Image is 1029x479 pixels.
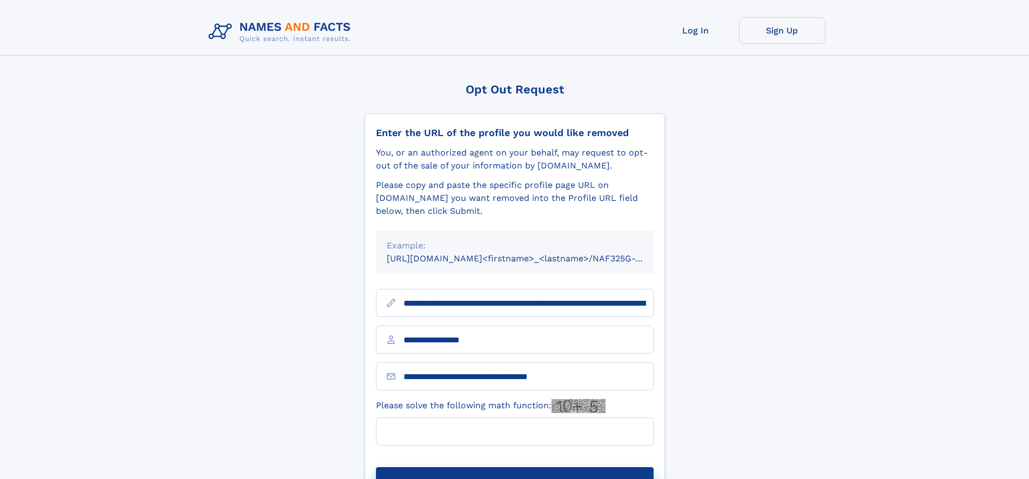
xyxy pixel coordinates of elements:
[376,179,654,218] div: Please copy and paste the specific profile page URL on [DOMAIN_NAME] you want removed into the Pr...
[376,127,654,139] div: Enter the URL of the profile you would like removed
[376,399,606,413] label: Please solve the following math function:
[376,146,654,172] div: You, or an authorized agent on your behalf, may request to opt-out of the sale of your informatio...
[365,83,665,96] div: Opt Out Request
[653,17,739,44] a: Log In
[739,17,825,44] a: Sign Up
[387,239,643,252] div: Example:
[204,17,360,46] img: Logo Names and Facts
[387,253,674,264] small: [URL][DOMAIN_NAME]<firstname>_<lastname>/NAF325G-xxxxxxxx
